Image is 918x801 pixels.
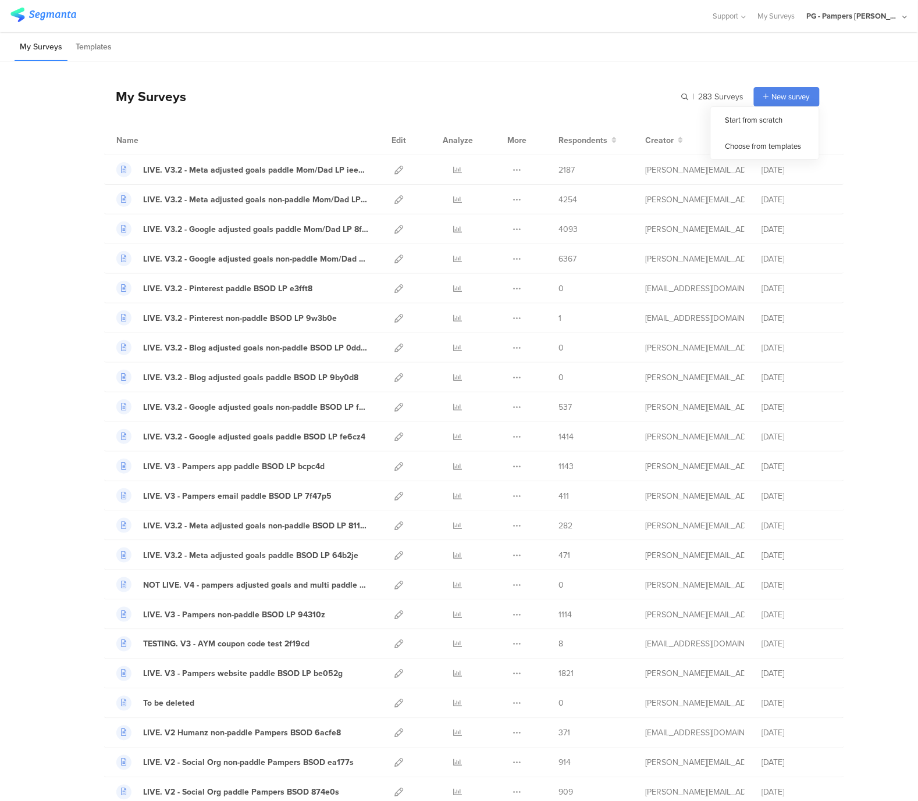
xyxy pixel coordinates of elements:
[143,727,341,739] div: LIVE. V2 Humanz non-paddle Pampers BSOD 6acfe8
[646,757,745,769] div: aguiar.s@pg.com
[762,490,832,502] div: [DATE]
[646,134,684,146] button: Creator
[558,283,564,295] span: 0
[104,87,186,106] div: My Surveys
[558,371,564,384] span: 0
[143,698,194,710] div: To be deleted
[116,370,358,385] a: LIVE. V3.2 - Blog adjusted goals paddle BSOD LP 9by0d8
[116,577,369,592] a: NOT LIVE. V4 - pampers adjusted goals and multi paddle BSOD LP 0f7m0b
[558,223,578,235] span: 4093
[143,342,369,354] div: LIVE. V3.2 - Blog adjusted goals non-paddle BSOD LP 0dd60g
[762,727,832,739] div: [DATE]
[116,251,369,266] a: LIVE. V3.2 - Google adjusted goals non-paddle Mom/Dad LP 42vc37
[762,549,832,562] div: [DATE]
[646,698,745,710] div: aguiar.s@pg.com
[558,786,573,799] span: 909
[116,785,339,800] a: LIVE. V2 - Social Org paddle Pampers BSOD 874e0s
[558,134,607,146] span: Respondents
[762,164,832,176] div: [DATE]
[143,371,358,384] div: LIVE. V3.2 - Blog adjusted goals paddle BSOD LP 9by0d8
[143,431,365,443] div: LIVE. V3.2 - Google adjusted goals paddle BSOD LP fe6cz4
[807,10,900,22] div: PG - Pampers [PERSON_NAME]
[646,164,745,176] div: aguiar.s@pg.com
[116,607,325,622] a: LIVE. V3 - Pampers non-paddle BSOD LP 94310z
[762,431,832,443] div: [DATE]
[646,134,674,146] span: Creator
[713,10,739,22] span: Support
[646,579,745,591] div: aguiar.s@pg.com
[646,194,745,206] div: aguiar.s@pg.com
[116,221,369,237] a: LIVE. V3.2 - Google adjusted goals paddle Mom/Dad LP 8fx90a
[558,668,574,680] span: 1821
[116,310,337,326] a: LIVE. V3.2 - Pinterest non-paddle BSOD LP 9w3b0e
[762,638,832,650] div: [DATE]
[143,579,369,591] div: NOT LIVE. V4 - pampers adjusted goals and multi paddle BSOD LP 0f7m0b
[143,490,332,502] div: LIVE. V3 - Pampers email paddle BSOD LP 7f47p5
[143,283,312,295] div: LIVE. V3.2 - Pinterest paddle BSOD LP e3fft8
[558,134,617,146] button: Respondents
[143,757,354,769] div: LIVE. V2 - Social Org non-paddle Pampers BSOD ea177s
[699,91,744,103] span: 283 Surveys
[116,459,325,474] a: LIVE. V3 - Pampers app paddle BSOD LP bcpc4d
[646,283,745,295] div: hougui.yh.1@pg.com
[143,164,369,176] div: LIVE. V3.2 - Meta adjusted goals paddle Mom/Dad LP iee78e
[116,134,186,146] div: Name
[762,371,832,384] div: [DATE]
[15,34,67,61] li: My Surveys
[762,520,832,532] div: [DATE]
[143,786,339,799] div: LIVE. V2 - Social Org paddle Pampers BSOD 874e0s
[558,401,572,413] span: 537
[558,520,572,532] span: 282
[711,133,819,159] div: Choose from templates
[558,579,564,591] span: 0
[143,460,325,473] div: LIVE. V3 - Pampers app paddle BSOD LP bcpc4d
[10,8,76,22] img: segmanta logo
[143,549,358,562] div: LIVE. V3.2 - Meta adjusted goals paddle BSOD LP 64b2je
[143,401,369,413] div: LIVE. V3.2 - Google adjusted goals non-paddle BSOD LP f0dch1
[646,668,745,680] div: aguiar.s@pg.com
[504,126,529,155] div: More
[646,312,745,324] div: hougui.yh.1@pg.com
[646,401,745,413] div: aguiar.s@pg.com
[646,431,745,443] div: aguiar.s@pg.com
[116,518,369,533] a: LIVE. V3.2 - Meta adjusted goals non-paddle BSOD LP 811fie
[116,429,365,444] a: LIVE. V3.2 - Google adjusted goals paddle BSOD LP fe6cz4
[646,371,745,384] div: aguiar.s@pg.com
[762,668,832,680] div: [DATE]
[116,162,369,177] a: LIVE. V3.2 - Meta adjusted goals paddle Mom/Dad LP iee78e
[762,786,832,799] div: [DATE]
[116,399,369,414] a: LIVE. V3.2 - Google adjusted goals non-paddle BSOD LP f0dch1
[143,312,337,324] div: LIVE. V3.2 - Pinterest non-paddle BSOD LP 9w3b0e
[558,490,569,502] span: 411
[762,579,832,591] div: [DATE]
[116,548,358,563] a: LIVE. V3.2 - Meta adjusted goals paddle BSOD LP 64b2je
[646,786,745,799] div: aguiar.s@pg.com
[646,638,745,650] div: hougui.yh.1@pg.com
[646,609,745,621] div: aguiar.s@pg.com
[558,460,574,473] span: 1143
[143,520,369,532] div: LIVE. V3.2 - Meta adjusted goals non-paddle BSOD LP 811fie
[440,126,475,155] div: Analyze
[143,253,369,265] div: LIVE. V3.2 - Google adjusted goals non-paddle Mom/Dad LP 42vc37
[711,107,819,133] div: Start from scratch
[558,698,564,710] span: 0
[116,281,312,296] a: LIVE. V3.2 - Pinterest paddle BSOD LP e3fft8
[646,520,745,532] div: aguiar.s@pg.com
[646,460,745,473] div: aguiar.s@pg.com
[762,194,832,206] div: [DATE]
[116,666,343,681] a: LIVE. V3 - Pampers website paddle BSOD LP be052g
[116,192,369,207] a: LIVE. V3.2 - Meta adjusted goals non-paddle Mom/Dad LP afxe35
[772,91,810,102] span: New survey
[646,223,745,235] div: aguiar.s@pg.com
[143,609,325,621] div: LIVE. V3 - Pampers non-paddle BSOD LP 94310z
[116,636,309,652] a: TESTING. V3 - AYM coupon code test 2f19cd
[762,698,832,710] div: [DATE]
[558,253,577,265] span: 6367
[558,757,571,769] span: 914
[116,725,341,741] a: LIVE. V2 Humanz non-paddle Pampers BSOD 6acfe8
[762,757,832,769] div: [DATE]
[558,164,575,176] span: 2187
[762,312,832,324] div: [DATE]
[386,126,411,155] div: Edit
[646,727,745,739] div: hougui.yh.1@pg.com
